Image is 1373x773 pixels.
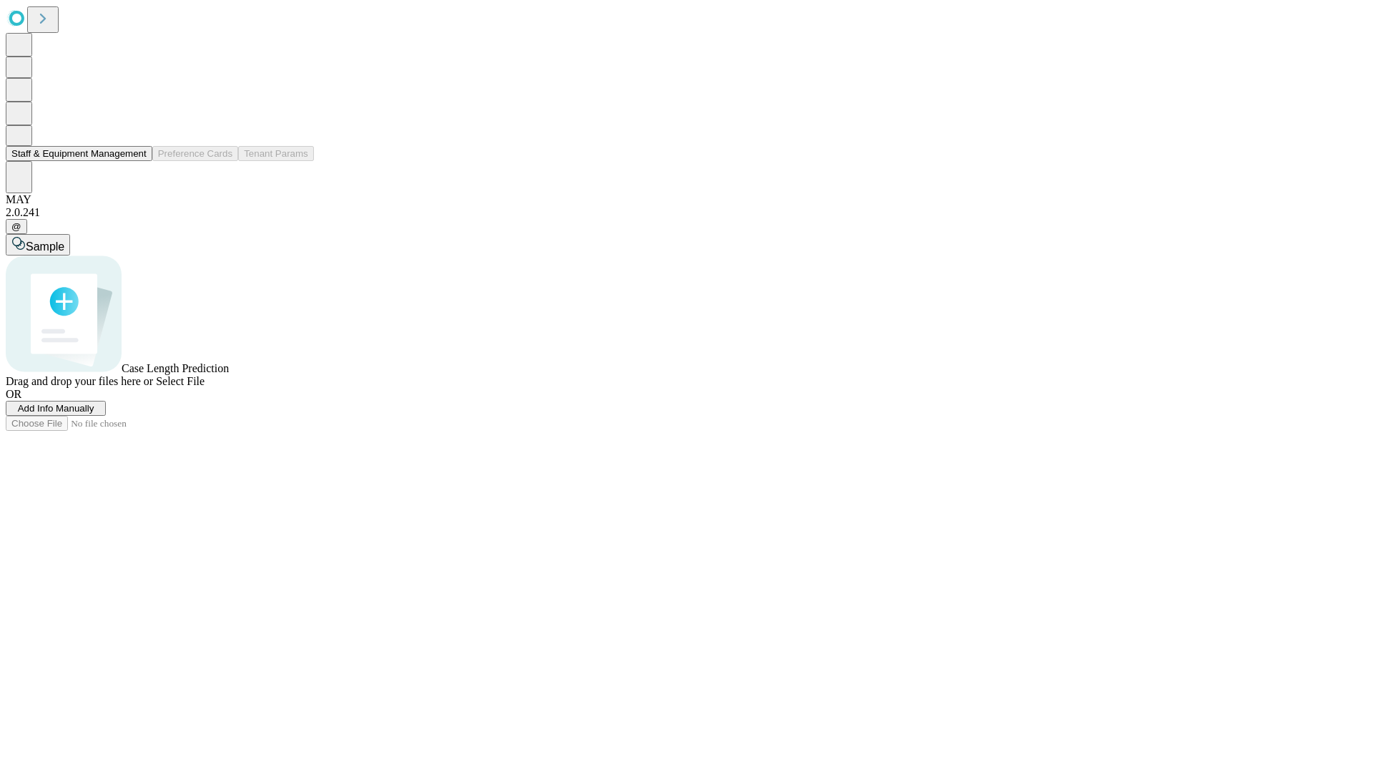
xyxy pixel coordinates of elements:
button: @ [6,219,27,234]
button: Tenant Params [238,146,314,161]
div: 2.0.241 [6,206,1367,219]
button: Staff & Equipment Management [6,146,152,161]
span: Sample [26,240,64,253]
span: Case Length Prediction [122,362,229,374]
button: Add Info Manually [6,401,106,416]
button: Preference Cards [152,146,238,161]
span: Select File [156,375,205,387]
span: OR [6,388,21,400]
span: Add Info Manually [18,403,94,414]
button: Sample [6,234,70,256]
div: MAY [6,193,1367,206]
span: @ [11,221,21,232]
span: Drag and drop your files here or [6,375,153,387]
